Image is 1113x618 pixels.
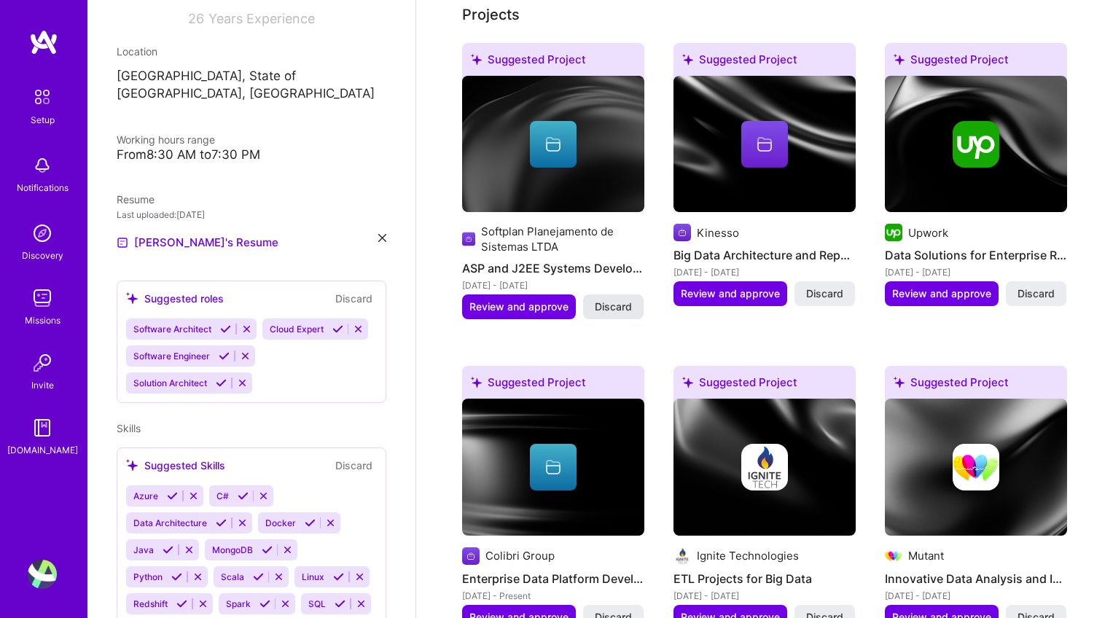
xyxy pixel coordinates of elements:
[462,278,644,293] div: [DATE] - [DATE]
[462,588,644,603] div: [DATE] - Present
[188,490,199,501] i: Reject
[681,286,780,301] span: Review and approve
[258,490,269,501] i: Reject
[126,459,138,472] i: icon SuggestedTeams
[462,230,475,248] img: Company logo
[126,291,224,306] div: Suggested roles
[741,444,788,490] img: Company logo
[908,225,948,240] div: Upwork
[1018,286,1055,301] span: Discard
[885,43,1067,82] div: Suggested Project
[133,378,207,388] span: Solution Architect
[126,292,138,305] i: icon SuggestedTeams
[595,300,632,314] span: Discard
[270,324,324,335] span: Cloud Expert
[682,54,693,65] i: icon SuggestedTeams
[885,246,1067,265] h4: Data Solutions for Enterprise Reporting
[302,571,324,582] span: Linux
[308,598,326,609] span: SQL
[697,548,799,563] div: Ignite Technologies
[133,598,168,609] span: Redshift
[163,544,173,555] i: Accept
[240,351,251,361] i: Reject
[462,366,644,404] div: Suggested Project
[331,457,377,474] button: Discard
[126,458,225,473] div: Suggested Skills
[885,588,1067,603] div: [DATE] - [DATE]
[221,571,244,582] span: Scala
[219,351,230,361] i: Accept
[378,234,386,242] i: icon Close
[885,76,1067,213] img: cover
[469,300,569,314] span: Review and approve
[237,378,248,388] i: Reject
[894,377,905,388] i: icon SuggestedTeams
[583,294,644,319] button: Discard
[220,324,231,335] i: Accept
[305,517,316,528] i: Accept
[28,560,57,589] img: User Avatar
[331,290,377,307] button: Discard
[117,234,278,251] a: [PERSON_NAME]'s Resume
[117,68,386,103] p: [GEOGRAPHIC_DATA], State of [GEOGRAPHIC_DATA], [GEOGRAPHIC_DATA]
[237,517,248,528] i: Reject
[462,259,644,278] h4: ASP and J2EE Systems Development
[471,377,482,388] i: icon SuggestedTeams
[176,598,187,609] i: Accept
[462,547,480,565] img: Company logo
[28,219,57,248] img: discovery
[216,490,229,501] span: C#
[117,193,155,206] span: Resume
[216,517,227,528] i: Accept
[885,265,1067,280] div: [DATE] - [DATE]
[471,54,482,65] i: icon SuggestedTeams
[673,246,856,265] h4: Big Data Architecture and Reporting
[171,571,182,582] i: Accept
[353,324,364,335] i: Reject
[806,286,843,301] span: Discard
[885,281,999,306] button: Review and approve
[462,43,644,82] div: Suggested Project
[29,29,58,55] img: logo
[885,569,1067,588] h4: Innovative Data Analysis and Integration
[133,544,154,555] span: Java
[673,399,856,536] img: cover
[673,76,856,213] img: cover
[31,378,54,393] div: Invite
[1006,281,1066,306] button: Discard
[117,422,141,434] span: Skills
[133,324,211,335] span: Software Architect
[682,377,693,388] i: icon SuggestedTeams
[354,571,365,582] i: Reject
[117,133,215,146] span: Working hours range
[325,517,336,528] i: Reject
[133,490,158,501] span: Azure
[673,281,787,306] button: Review and approve
[262,544,273,555] i: Accept
[673,547,691,565] img: Company logo
[673,366,856,404] div: Suggested Project
[22,248,63,263] div: Discovery
[885,366,1067,404] div: Suggested Project
[7,442,78,458] div: [DOMAIN_NAME]
[117,147,386,163] div: From 8:30 AM to 7:30 PM
[192,571,203,582] i: Reject
[885,547,902,565] img: Company logo
[462,294,576,319] button: Review and approve
[953,444,999,490] img: Company logo
[462,399,644,536] img: cover
[28,151,57,180] img: bell
[31,112,55,128] div: Setup
[17,180,69,195] div: Notifications
[673,569,856,588] h4: ETL Projects for Big Data
[167,490,178,501] i: Accept
[117,237,128,249] img: Resume
[253,571,264,582] i: Accept
[333,571,344,582] i: Accept
[885,224,902,241] img: Company logo
[332,324,343,335] i: Accept
[27,82,58,112] img: setup
[28,348,57,378] img: Invite
[117,207,386,222] div: Last uploaded: [DATE]
[133,351,210,361] span: Software Engineer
